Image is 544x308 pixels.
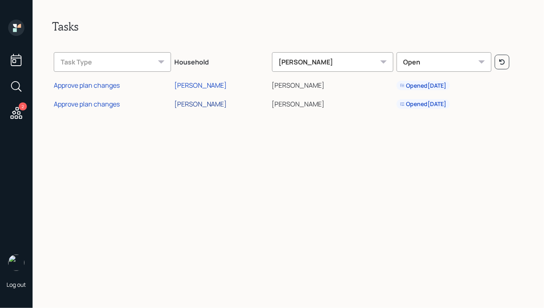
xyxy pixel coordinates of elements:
[272,52,393,72] div: [PERSON_NAME]
[397,52,492,72] div: Open
[54,81,120,90] div: Approve plan changes
[270,93,395,112] td: [PERSON_NAME]
[19,102,27,111] div: 2
[400,100,447,108] div: Opened [DATE]
[174,100,227,109] div: [PERSON_NAME]
[270,75,395,94] td: [PERSON_NAME]
[173,47,270,75] th: Household
[174,81,227,90] div: [PERSON_NAME]
[54,52,171,72] div: Task Type
[7,281,26,288] div: Log out
[54,100,120,109] div: Approve plan changes
[8,255,24,271] img: hunter_neumayer.jpg
[400,82,447,90] div: Opened [DATE]
[52,20,524,33] h2: Tasks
